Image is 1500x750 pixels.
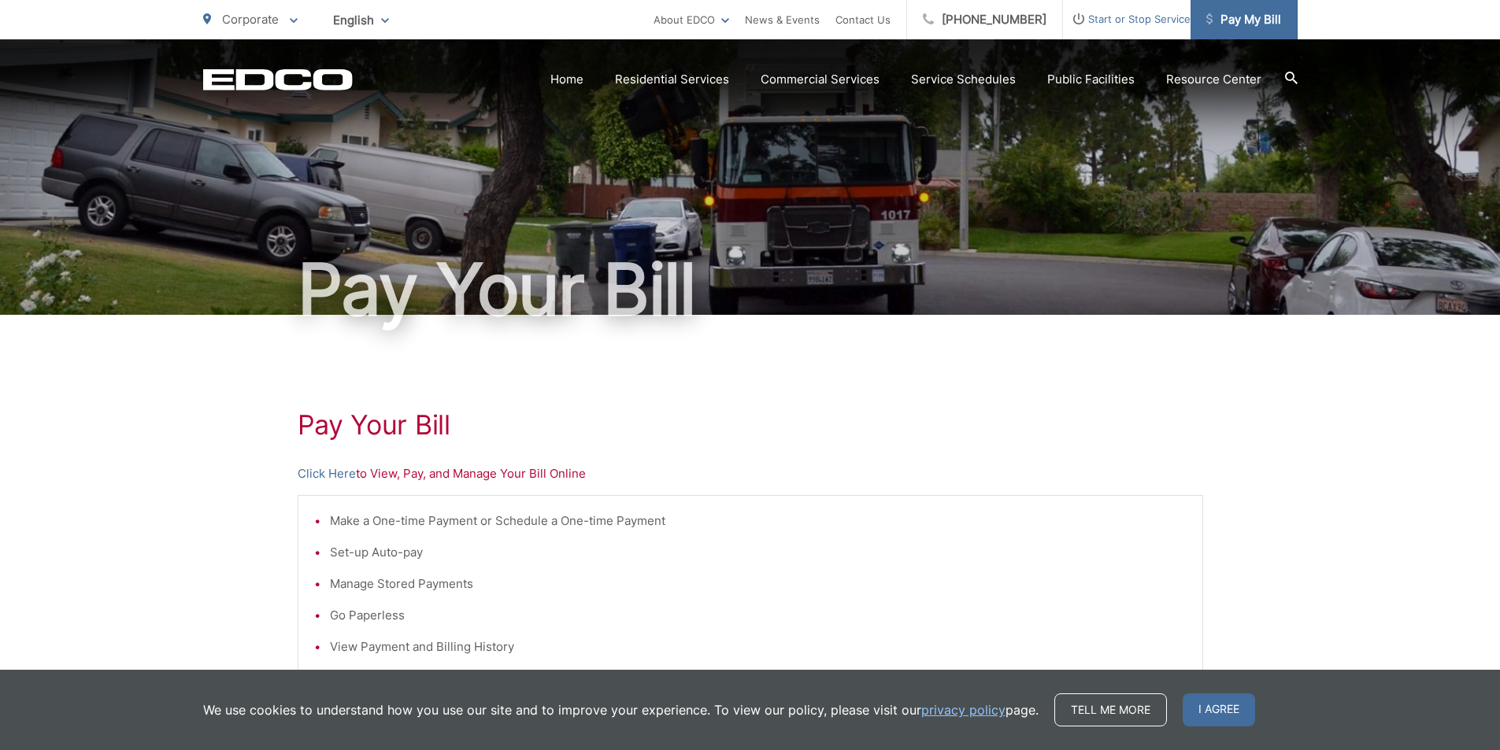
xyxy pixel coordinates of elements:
[835,10,891,29] a: Contact Us
[203,68,353,91] a: EDCD logo. Return to the homepage.
[203,700,1039,719] p: We use cookies to understand how you use our site and to improve your experience. To view our pol...
[330,606,1187,625] li: Go Paperless
[911,70,1016,89] a: Service Schedules
[550,70,583,89] a: Home
[203,250,1298,329] h1: Pay Your Bill
[654,10,729,29] a: About EDCO
[298,464,1203,483] p: to View, Pay, and Manage Your Bill Online
[1047,70,1135,89] a: Public Facilities
[1166,70,1261,89] a: Resource Center
[330,543,1187,562] li: Set-up Auto-pay
[330,512,1187,530] li: Make a One-time Payment or Schedule a One-time Payment
[330,575,1187,593] li: Manage Stored Payments
[761,70,880,89] a: Commercial Services
[1183,693,1255,726] span: I agree
[1054,693,1167,726] a: Tell me more
[745,10,820,29] a: News & Events
[321,6,401,34] span: English
[298,464,356,483] a: Click Here
[1206,10,1281,29] span: Pay My Bill
[615,70,729,89] a: Residential Services
[921,700,1006,719] a: privacy policy
[222,12,279,27] span: Corporate
[330,637,1187,656] li: View Payment and Billing History
[298,409,1203,441] h1: Pay Your Bill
